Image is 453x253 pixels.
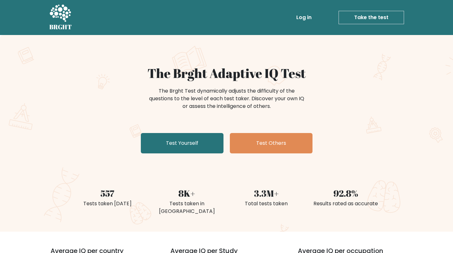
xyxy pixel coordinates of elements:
div: 92.8% [310,186,382,200]
div: Total tests taken [230,200,302,207]
div: 557 [72,186,143,200]
a: BRGHT [49,3,72,32]
a: Test Yourself [141,133,223,153]
div: Results rated as accurate [310,200,382,207]
a: Test Others [230,133,312,153]
div: The Brght Test dynamically adjusts the difficulty of the questions to the level of each test take... [147,87,306,110]
div: Tests taken in [GEOGRAPHIC_DATA] [151,200,223,215]
a: Log in [294,11,314,24]
h5: BRGHT [49,23,72,31]
h1: The Brght Adaptive IQ Test [72,66,382,81]
a: Take the test [339,11,404,24]
div: 8K+ [151,186,223,200]
div: Tests taken [DATE] [72,200,143,207]
div: 3.3M+ [230,186,302,200]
